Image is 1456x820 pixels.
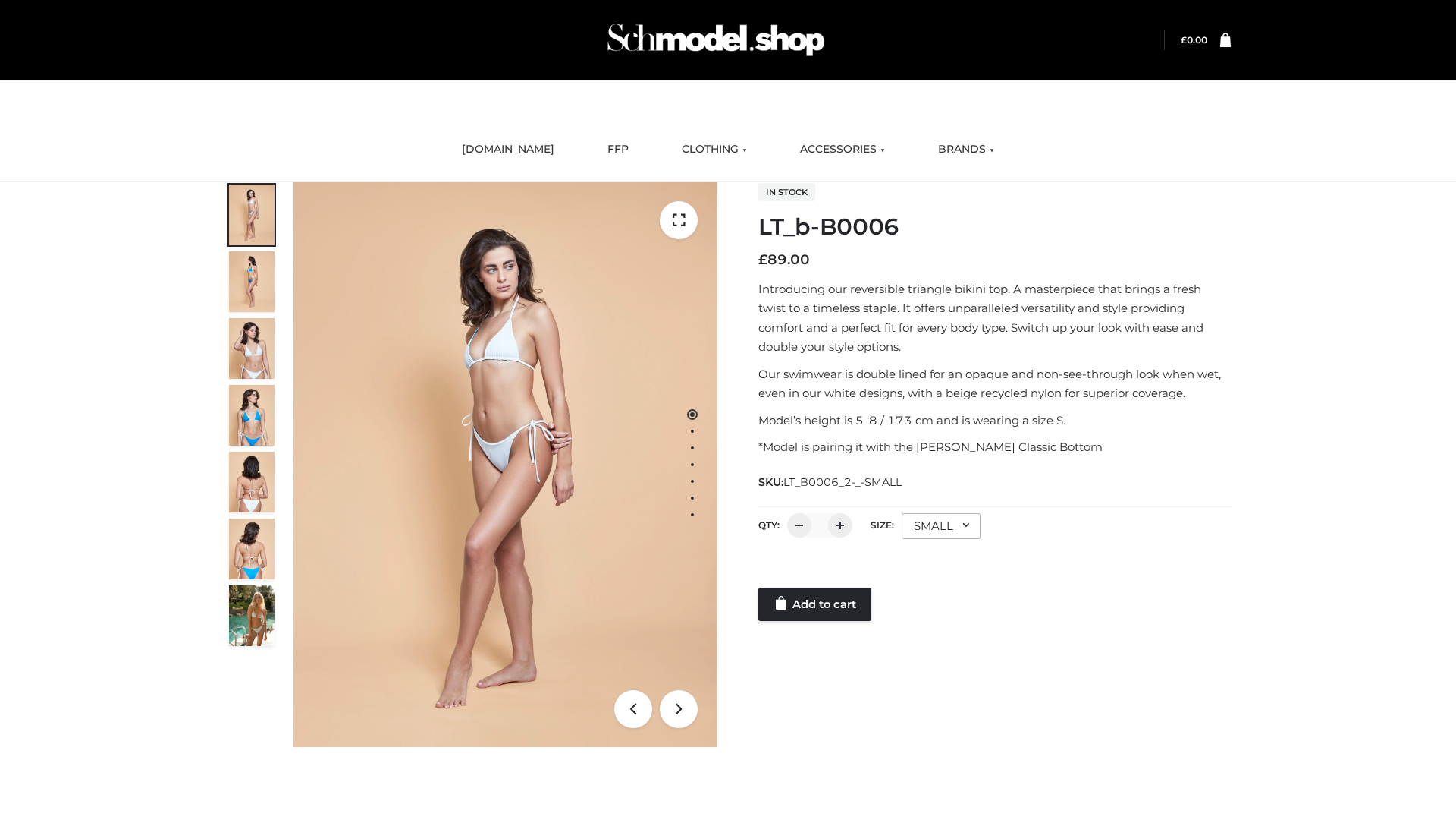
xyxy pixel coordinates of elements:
[758,183,815,201] span: In stock
[871,519,894,531] label: Size:
[758,588,871,621] a: Add to cart
[450,133,566,166] a: [DOMAIN_NAME]
[229,519,275,579] img: ArielClassicBikiniTop_CloudNine_AzureSky_OW114ECO_8-scaled.jpg
[758,473,903,491] span: SKU:
[229,184,275,245] img: ArielClassicBikiniTop_CloudNine_AzureSky_OW114ECO_1-scaled.jpg
[1181,34,1207,46] a: £0.00
[927,133,1006,166] a: BRANDS
[758,519,780,531] label: QTY:
[1181,34,1207,46] bdi: 0.00
[229,251,275,312] img: ArielClassicBikiniTop_CloudNine_AzureSky_OW114ECO_2-scaled.jpg
[758,279,1231,357] p: Introducing our reversible triangle bikini top. A masterpiece that brings a fresh twist to a time...
[670,133,758,166] a: CLOTHING
[902,513,981,539] div: SMALL
[758,213,1231,241] h1: LT_b-B0006
[758,251,810,268] bdi: 89.00
[789,133,896,166] a: ACCESSORIES
[1181,34,1187,46] span: £
[758,364,1231,403] p: Our swimwear is double lined for an opaque and non-see-through look when wet, even in our white d...
[602,10,830,70] img: Schmodel Admin 964
[229,318,275,379] img: ArielClassicBikiniTop_CloudNine_AzureSky_OW114ECO_3-scaled.jpg
[758,411,1231,430] p: Model’s height is 5 ‘8 / 173 cm and is wearing a size S.
[229,452,275,512] img: ArielClassicBikiniTop_CloudNine_AzureSky_OW114ECO_7-scaled.jpg
[596,133,640,166] a: FFP
[783,475,902,489] span: LT_B0006_2-_-SMALL
[758,437,1231,457] p: *Model is pairing it with the [PERSON_NAME] Classic Bottom
[758,251,767,268] span: £
[293,182,717,747] img: ArielClassicBikiniTop_CloudNine_AzureSky_OW114ECO_1
[229,385,275,446] img: ArielClassicBikiniTop_CloudNine_AzureSky_OW114ECO_4-scaled.jpg
[229,585,275,646] img: Arieltop_CloudNine_AzureSky2.jpg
